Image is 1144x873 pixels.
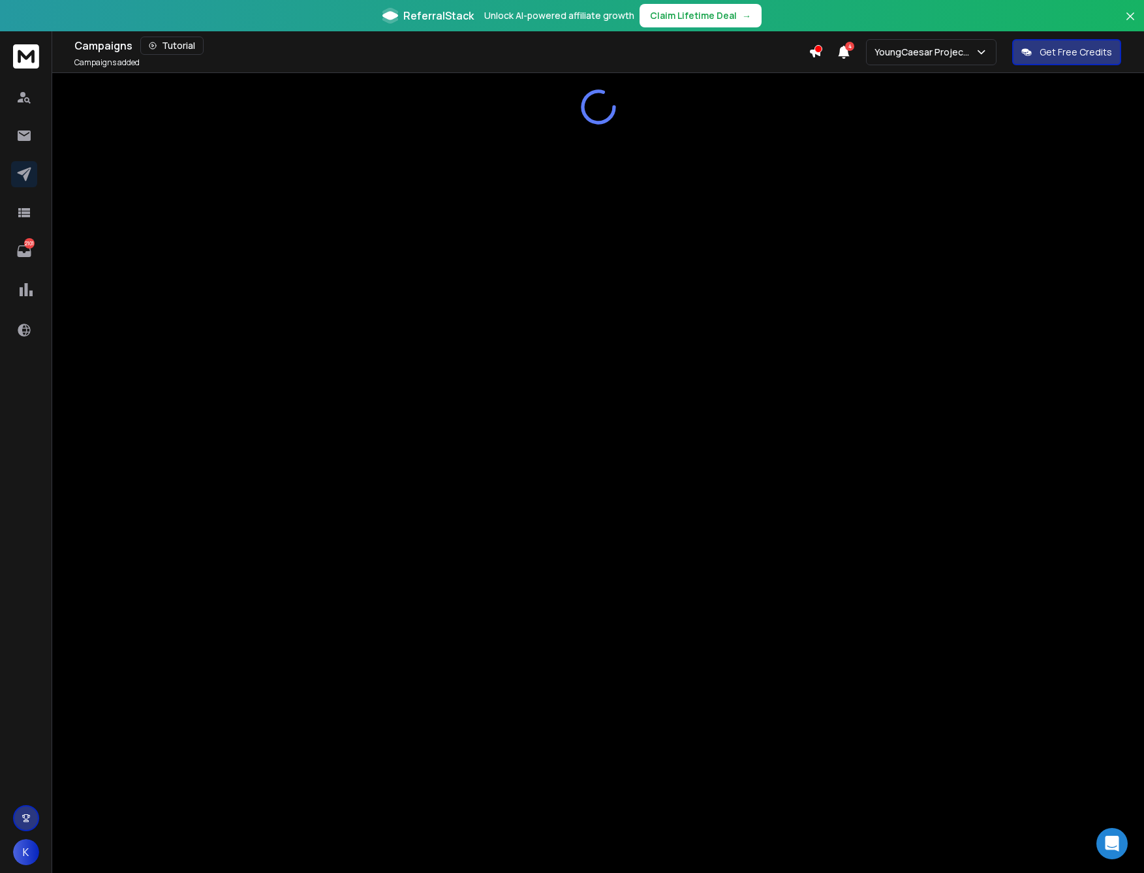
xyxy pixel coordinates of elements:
button: K [13,839,39,865]
span: ReferralStack [403,8,474,23]
p: YoungCaesar Projects [874,46,975,59]
button: Tutorial [140,37,204,55]
div: Campaigns [74,37,809,55]
button: Close banner [1122,8,1139,39]
p: Unlock AI-powered affiliate growth [484,9,634,22]
p: Campaigns added [74,57,140,68]
a: 2101 [11,238,37,264]
p: Get Free Credits [1040,46,1112,59]
button: Claim Lifetime Deal→ [640,4,762,27]
span: 4 [845,42,854,51]
div: Open Intercom Messenger [1096,828,1128,859]
button: Get Free Credits [1012,39,1121,65]
span: → [742,9,751,22]
p: 2101 [24,238,35,249]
